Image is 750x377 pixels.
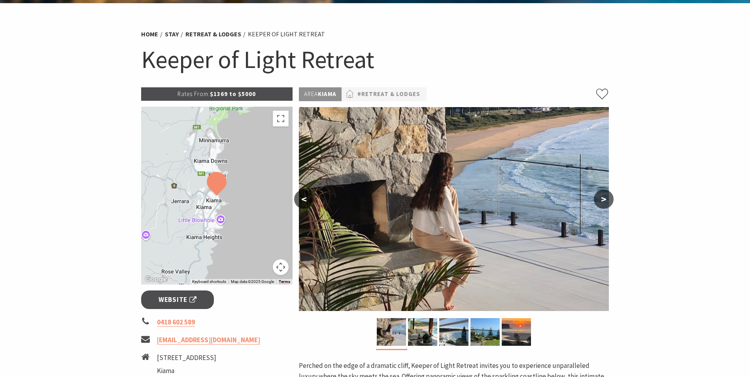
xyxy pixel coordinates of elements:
[141,43,609,75] h1: Keeper of Light Retreat
[192,279,226,285] button: Keyboard shortcuts
[279,279,290,284] a: Terms (opens in new tab)
[502,318,531,346] img: Keeper of Light Retreat
[178,90,210,98] span: Rates From:
[299,87,342,101] p: Kiama
[157,336,260,345] a: [EMAIL_ADDRESS][DOMAIN_NAME]
[273,259,289,275] button: Map camera controls
[141,87,293,101] p: $1369 to $5000
[357,89,420,99] a: #Retreat & Lodges
[470,318,500,346] img: Keeper of Light Retreat - photo of the view and the house
[231,279,274,284] span: Map data ©2025 Google
[185,30,241,38] a: Retreat & Lodges
[141,290,214,309] a: Website
[408,318,437,346] img: Keeper of Light Retreat
[248,29,325,40] li: Keeper of Light Retreat
[157,366,234,376] li: Kiama
[141,30,158,38] a: Home
[273,111,289,126] button: Toggle fullscreen view
[157,352,234,363] li: [STREET_ADDRESS]
[143,274,169,285] img: Google
[165,30,179,38] a: Stay
[157,318,195,327] a: 0418 602 589
[299,107,609,311] img: Keeper of Light Retreat photo of the balcony
[377,318,406,346] img: Keeper of Light Retreat photo of the balcony
[439,318,469,346] img: Keeper of Light Retreat photo from the balcony overlooking Bombo Beach
[294,190,314,209] button: <
[143,274,169,285] a: Open this area in Google Maps (opens a new window)
[304,90,318,98] span: Area
[594,190,614,209] button: >
[159,294,196,305] span: Website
